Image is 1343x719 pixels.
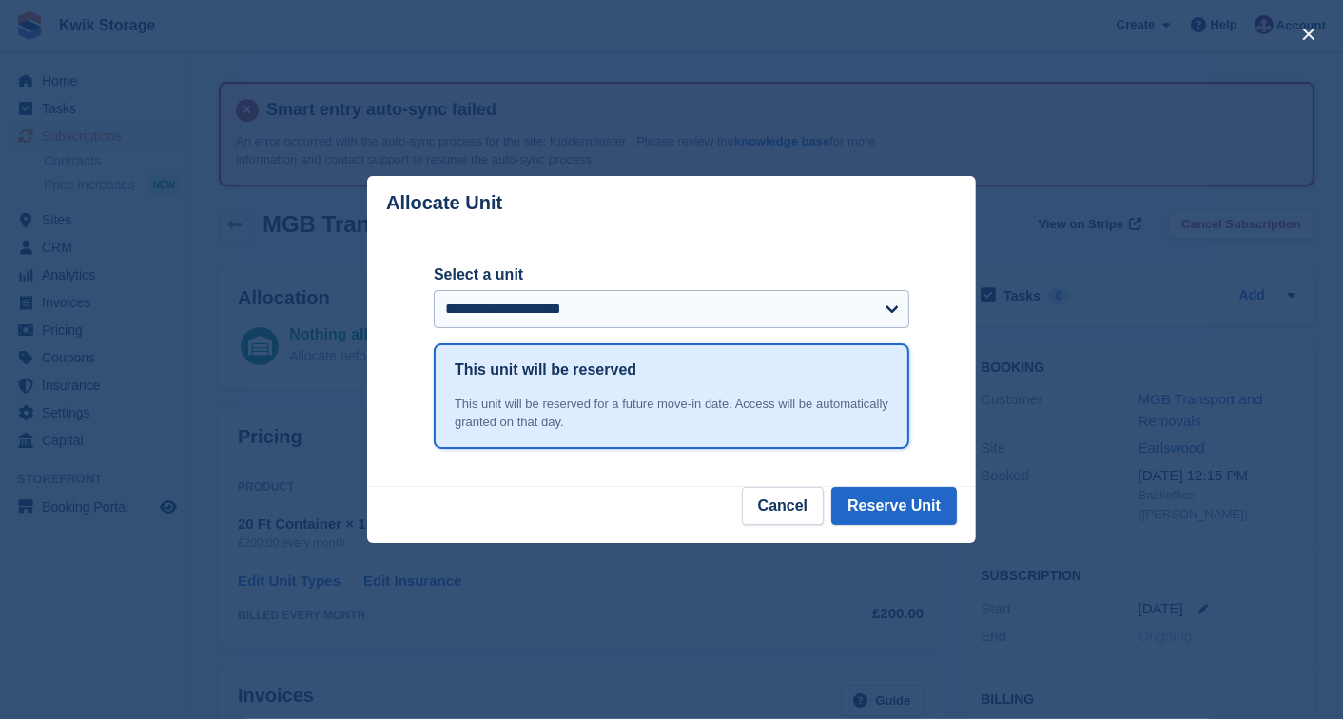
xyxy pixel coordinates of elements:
[386,192,502,214] p: Allocate Unit
[434,263,909,286] label: Select a unit
[831,487,957,525] button: Reserve Unit
[455,395,888,432] div: This unit will be reserved for a future move-in date. Access will be automatically granted on tha...
[1294,19,1324,49] button: close
[742,487,824,525] button: Cancel
[455,359,636,381] h1: This unit will be reserved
